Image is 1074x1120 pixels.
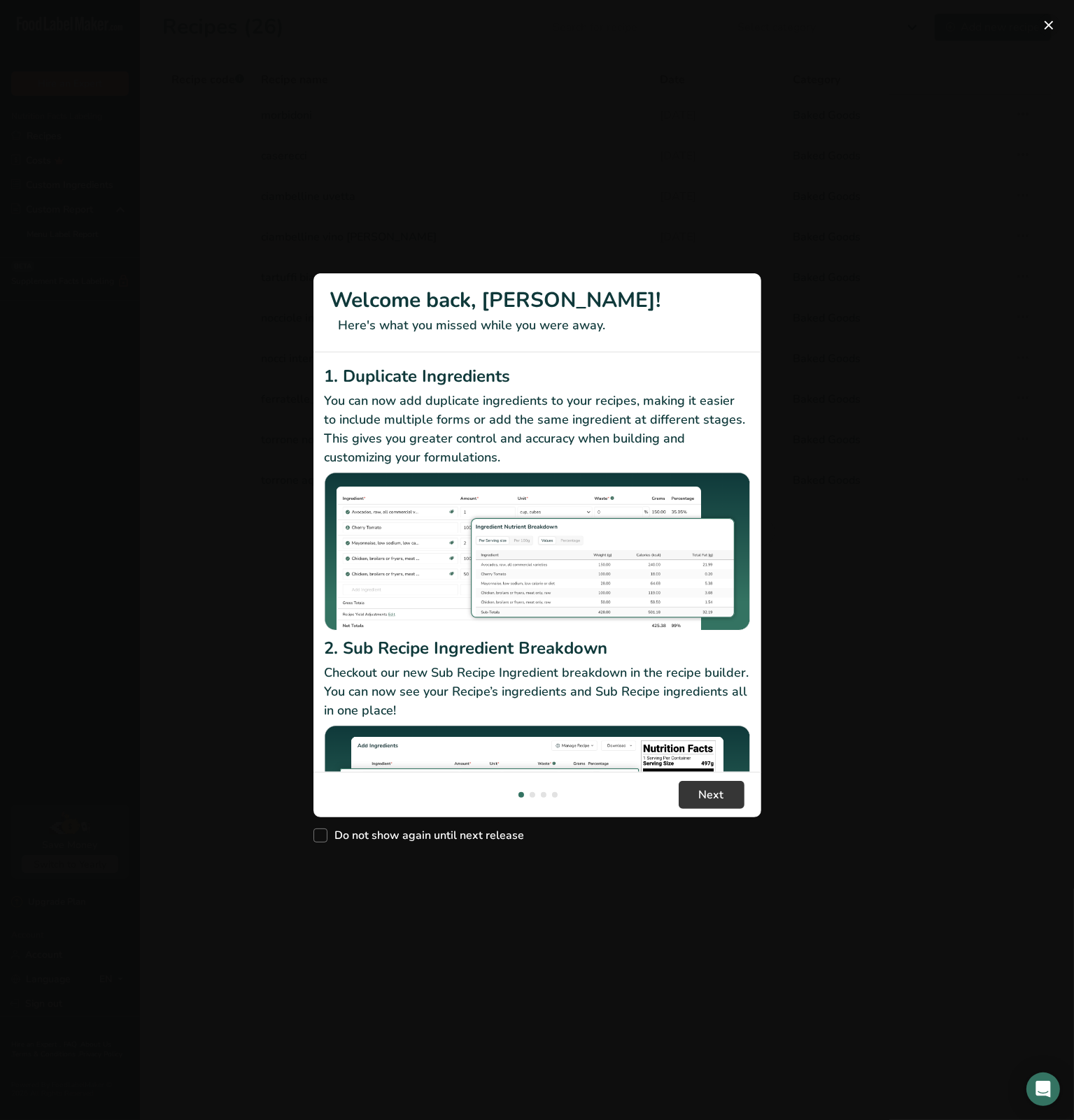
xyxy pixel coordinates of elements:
[325,364,750,389] h2: 1. Duplicate Ingredients
[679,781,744,809] button: Next
[1026,1072,1060,1106] div: Open Intercom Messenger
[330,316,744,335] p: Here's what you missed while you were away.
[327,828,525,842] span: Do not show again until next release
[325,473,750,631] img: Duplicate Ingredients
[699,787,724,803] span: Next
[325,663,750,720] p: Checkout our new Sub Recipe Ingredient breakdown in the recipe builder. You can now see your Reci...
[325,636,750,661] h2: 2. Sub Recipe Ingredient Breakdown
[330,285,744,316] h1: Welcome back, [PERSON_NAME]!
[325,726,750,884] img: Sub Recipe Ingredient Breakdown
[325,392,750,467] p: You can now add duplicate ingredients to your recipes, making it easier to include multiple forms...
